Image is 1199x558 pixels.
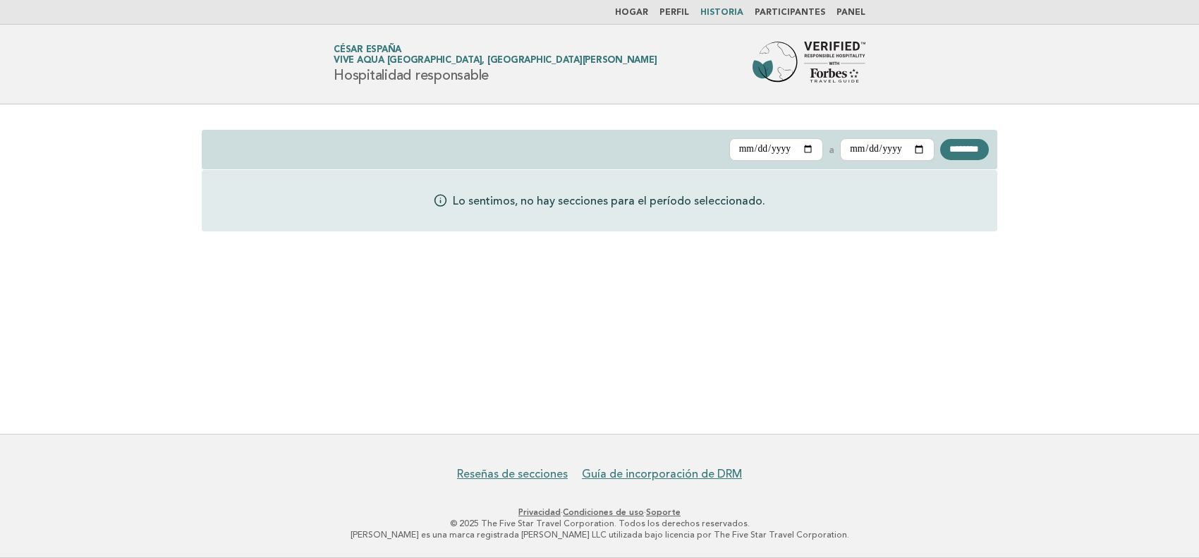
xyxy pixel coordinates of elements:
[836,8,865,17] a: Panel
[334,56,657,65] font: Vive Aqua [GEOGRAPHIC_DATA], [GEOGRAPHIC_DATA][PERSON_NAME]
[561,507,563,517] font: ·
[351,530,849,540] font: [PERSON_NAME] es una marca registrada [PERSON_NAME] LLC utilizada bajo licencia por The Five Star...
[582,467,742,481] a: Guía de incorporación de DRM
[518,507,561,517] a: Privacidad
[755,8,825,17] a: Participantes
[644,507,646,517] font: ·
[659,8,689,17] a: Perfil
[450,518,750,528] font: © 2025 The Five Star Travel Corporation. Todos los derechos reservados.
[453,194,765,208] font: Lo sentimos, no hay secciones para el período seleccionado.
[700,8,743,17] a: Historia
[753,42,865,87] img: Guía de viajes de Forbes
[334,45,657,65] a: César EspañaVive Aqua [GEOGRAPHIC_DATA], [GEOGRAPHIC_DATA][PERSON_NAME]
[457,467,568,481] a: Reseñas de secciones
[563,507,644,517] a: Condiciones de uso
[615,8,648,17] a: Hogar
[829,144,834,155] font: a
[334,45,401,54] font: César España
[646,507,681,517] a: Soporte
[334,67,489,84] font: Hospitalidad responsable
